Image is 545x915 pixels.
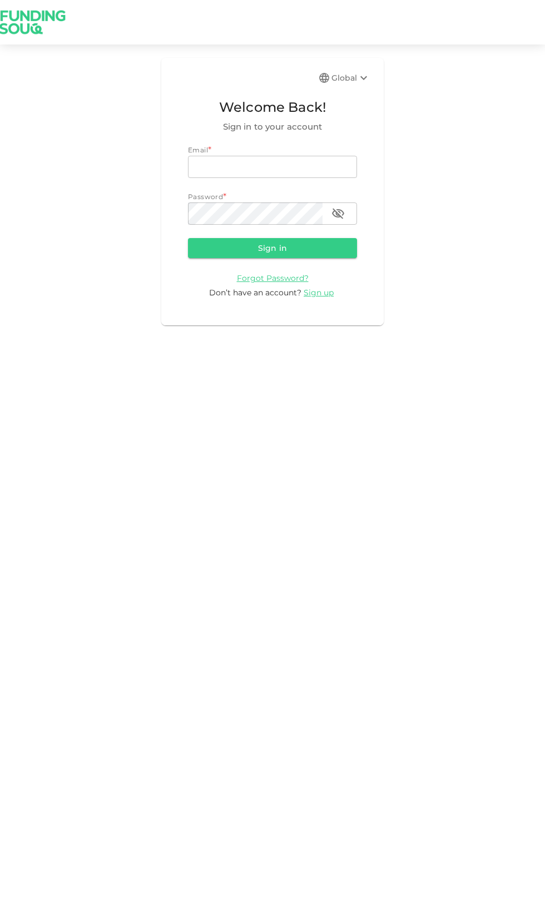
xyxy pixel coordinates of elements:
a: Forgot Password? [237,273,309,283]
span: Welcome Back! [188,97,357,118]
span: Password [188,192,223,201]
div: Global [331,71,370,85]
span: Don’t have an account? [209,288,301,298]
span: Sign up [304,288,334,298]
span: Sign in to your account [188,120,357,133]
input: password [188,202,323,225]
input: email [188,156,357,178]
span: Email [188,146,208,154]
span: Forgot Password? [237,273,309,283]
button: Sign in [188,238,357,258]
